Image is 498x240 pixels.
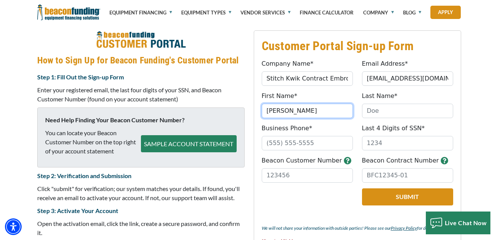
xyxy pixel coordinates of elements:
img: How to Sign Up for Beacon Funding's Customer Portal [96,30,186,50]
input: Doe [362,104,453,118]
button: button [344,156,351,165]
button: button [441,156,448,165]
input: BFC12345-01 [362,168,453,183]
p: Click "submit" for verification; our system matches your details. If found, you'll receive an ema... [37,184,245,202]
p: Enter your registered email, the last four digits of your SSN, and Beacon Customer Number (found ... [37,85,245,104]
label: Beacon Contract Number [362,156,439,165]
strong: Step 2: Verification and Submission [37,172,131,179]
input: jdoe@gmail.com [362,71,453,86]
label: Email Address* [362,59,408,68]
div: Accessibility Menu [5,218,22,235]
input: (555) 555-5555 [262,136,353,150]
input: 123456 [262,168,353,183]
label: Company Name* [262,59,313,68]
strong: Step 3: Activate Your Account [37,207,118,214]
strong: Need Help Finding Your Beacon Customer Number? [45,116,185,123]
p: You can locate your Beacon Customer Number on the top right of your account statement [45,128,141,156]
label: Last 4 Digits of SSN* [362,124,425,133]
iframe: reCAPTCHA [262,188,354,212]
p: Open the activation email, click the link, create a secure password, and confirm it. [37,219,245,237]
a: Apply [430,6,461,19]
label: Last Name* [362,92,398,101]
p: We will not share your information with outside parties! Please see our for details. [262,224,453,233]
h3: Customer Portal Sign-up Form [262,38,453,54]
input: 1234 [362,136,453,150]
button: Submit [362,188,453,205]
span: Live Chat Now [445,219,487,226]
button: Live Chat Now [426,212,491,234]
strong: Step 1: Fill Out the Sign-up Form [37,73,124,81]
label: Beacon Customer Number [262,156,342,165]
button: SAMPLE ACCOUNT STATEMENT [141,135,237,152]
input: Beacon Funding [262,71,353,86]
label: Business Phone* [262,124,312,133]
a: Privacy Policy [391,225,417,231]
h4: How to Sign Up for Beacon Funding's Customer Portal [37,54,245,67]
input: John [262,104,353,118]
label: First Name* [262,92,297,101]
